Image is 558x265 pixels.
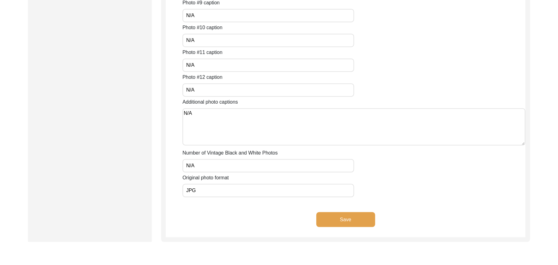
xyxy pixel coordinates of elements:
[182,74,222,81] label: Photo #12 caption
[182,149,278,157] label: Number of Vintage Black and White Photos
[182,174,229,182] label: Original photo format
[182,49,222,56] label: Photo #11 caption
[182,98,238,106] label: Additional photo captions
[316,212,375,227] button: Save
[182,24,222,31] label: Photo #10 caption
